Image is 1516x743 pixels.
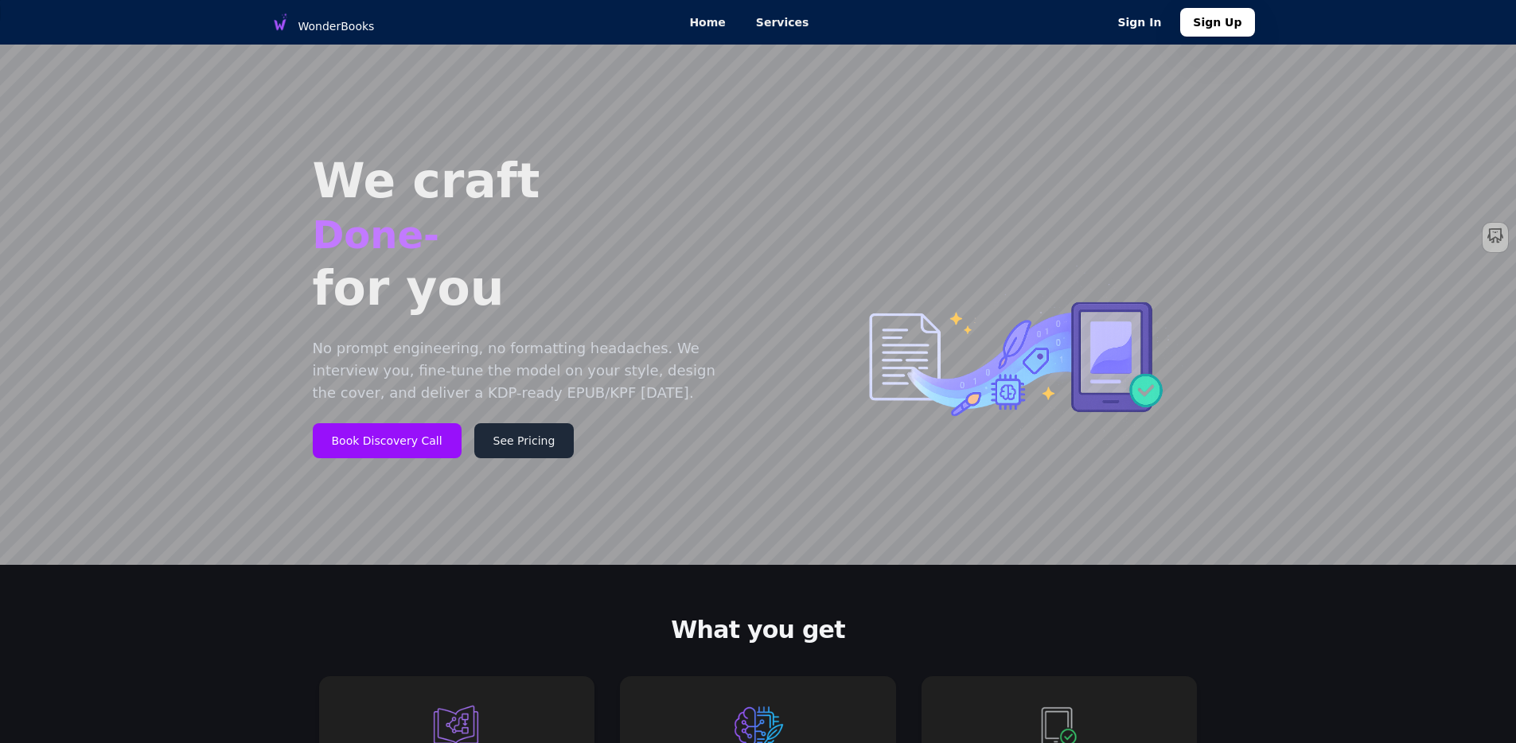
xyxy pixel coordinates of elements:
a: Book Discovery Call [313,423,462,458]
span: - [423,211,439,259]
span: e [398,211,424,259]
p: No prompt engineering, no formatting headaches. We interview you, fine-tune the model on your sty... [313,337,720,404]
img: logo [268,10,292,34]
a: WonderBooks [262,7,381,37]
a: Services [741,6,824,38]
img: Custom book service [838,126,1204,483]
span: WonderBooks [298,18,375,34]
h1: We craft for you [313,151,720,318]
h2: What you get [319,616,1198,644]
a: Sign In [1105,8,1174,37]
span: D [313,211,345,259]
a: Home [674,6,740,38]
span: o [344,211,370,259]
span: n [370,211,397,259]
button: See Pricing [474,423,575,458]
a: Sign Up [1180,8,1254,37]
